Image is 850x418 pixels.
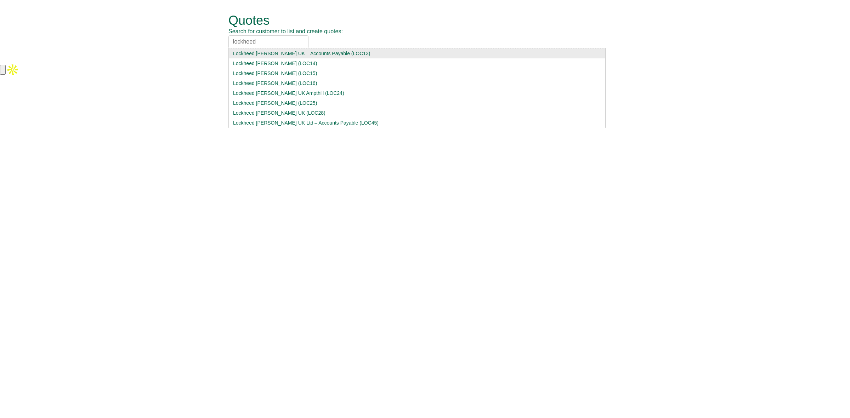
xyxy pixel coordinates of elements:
[228,28,343,34] span: Search for customer to list and create quotes:
[233,109,601,116] div: Lockheed [PERSON_NAME] UK (LOC28)
[233,80,601,87] div: Lockheed [PERSON_NAME] (LOC16)
[233,119,601,126] div: Lockheed [PERSON_NAME] UK Ltd – Accounts Payable (LOC45)
[233,99,601,107] div: Lockheed [PERSON_NAME] (LOC25)
[6,63,20,77] img: Apollo
[228,13,606,28] h1: Quotes
[233,60,601,67] div: Lockheed [PERSON_NAME] (LOC14)
[233,90,601,97] div: Lockheed [PERSON_NAME] UK Ampthill (LOC24)
[233,50,601,57] div: Lockheed [PERSON_NAME] UK – Accounts Payable (LOC13)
